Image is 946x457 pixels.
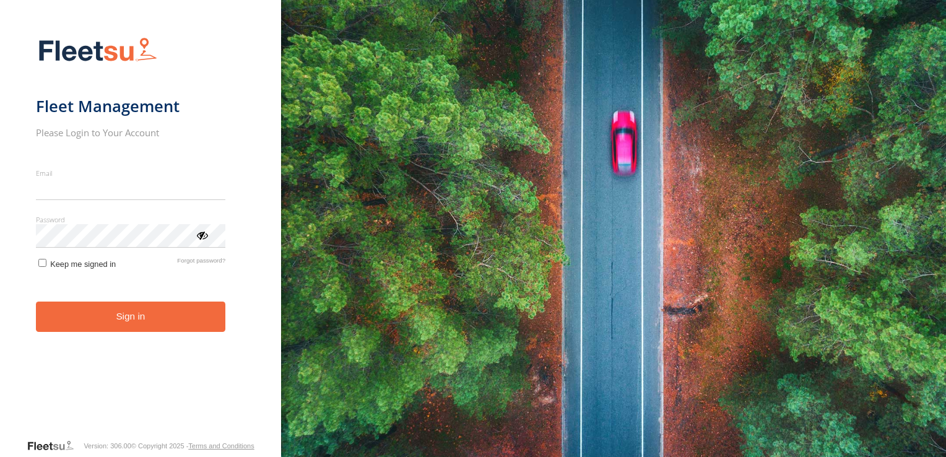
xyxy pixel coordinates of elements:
form: main [36,30,246,438]
a: Forgot password? [177,257,225,269]
a: Visit our Website [27,440,84,452]
div: © Copyright 2025 - [131,442,254,450]
input: Keep me signed in [38,259,46,267]
div: ViewPassword [196,228,208,241]
img: Fleetsu [36,35,160,66]
div: Version: 306.00 [84,442,131,450]
h2: Please Login to Your Account [36,126,226,139]
h1: Fleet Management [36,96,226,116]
label: Email [36,168,226,178]
a: Terms and Conditions [188,442,254,450]
label: Password [36,215,226,224]
button: Sign in [36,302,226,332]
span: Keep me signed in [50,259,116,269]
